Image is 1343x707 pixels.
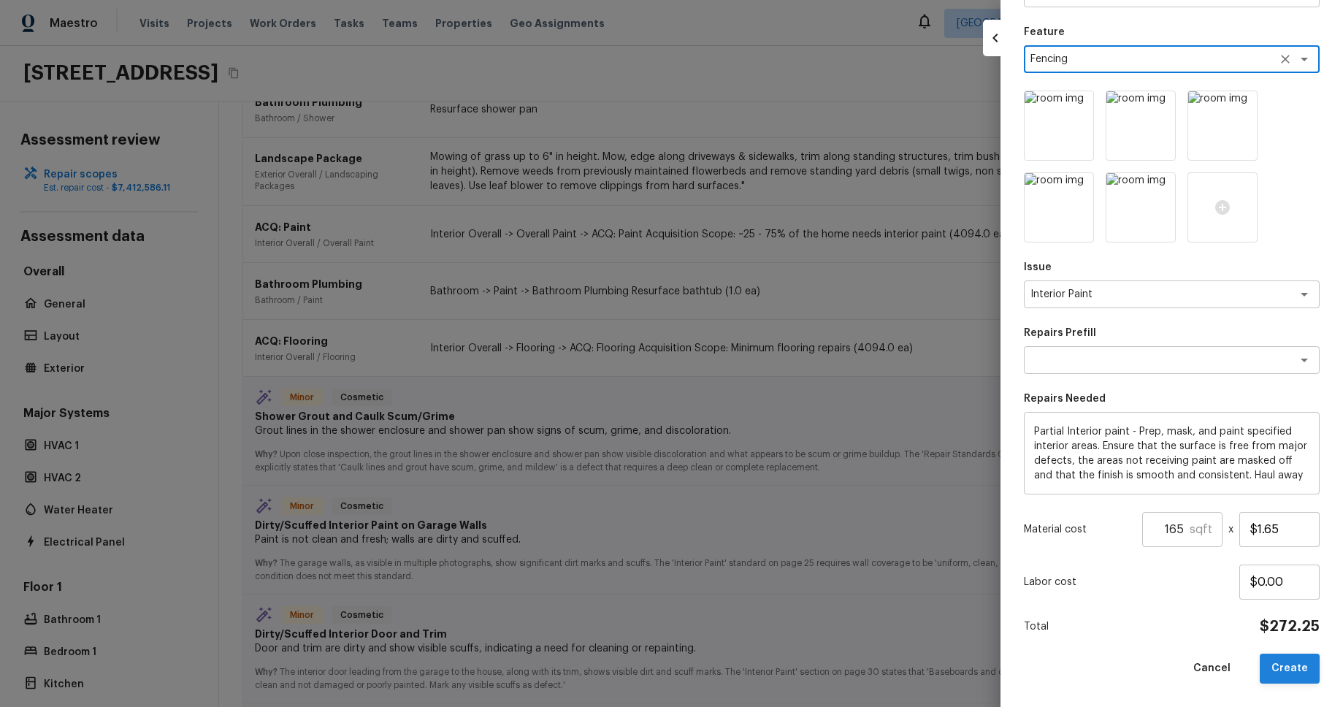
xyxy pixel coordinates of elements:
img: room img [1025,91,1093,160]
p: Repairs Prefill [1024,326,1320,340]
img: room img [1025,173,1093,242]
button: Cancel [1182,654,1242,684]
h4: $272.25 [1260,617,1320,636]
button: Create [1260,654,1320,684]
p: Total [1024,619,1049,634]
p: Material cost [1024,522,1136,537]
img: room img [1106,173,1175,242]
button: Clear [1275,49,1296,69]
div: x [1024,512,1320,547]
p: Feature [1024,25,1320,39]
textarea: Partial Interior paint - Prep, mask, and paint specified interior areas. Ensure that the surface ... [1034,424,1309,483]
p: Repairs Needed [1024,391,1320,406]
p: Issue [1024,260,1320,275]
img: room img [1106,91,1175,160]
img: room img [1188,91,1257,160]
button: Open [1294,284,1315,305]
textarea: Interior Paint [1030,287,1272,302]
p: Labor cost [1024,575,1239,589]
h5: sqft [1190,521,1212,538]
textarea: Fencing [1030,52,1272,66]
button: Open [1294,350,1315,370]
button: Open [1294,49,1315,69]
